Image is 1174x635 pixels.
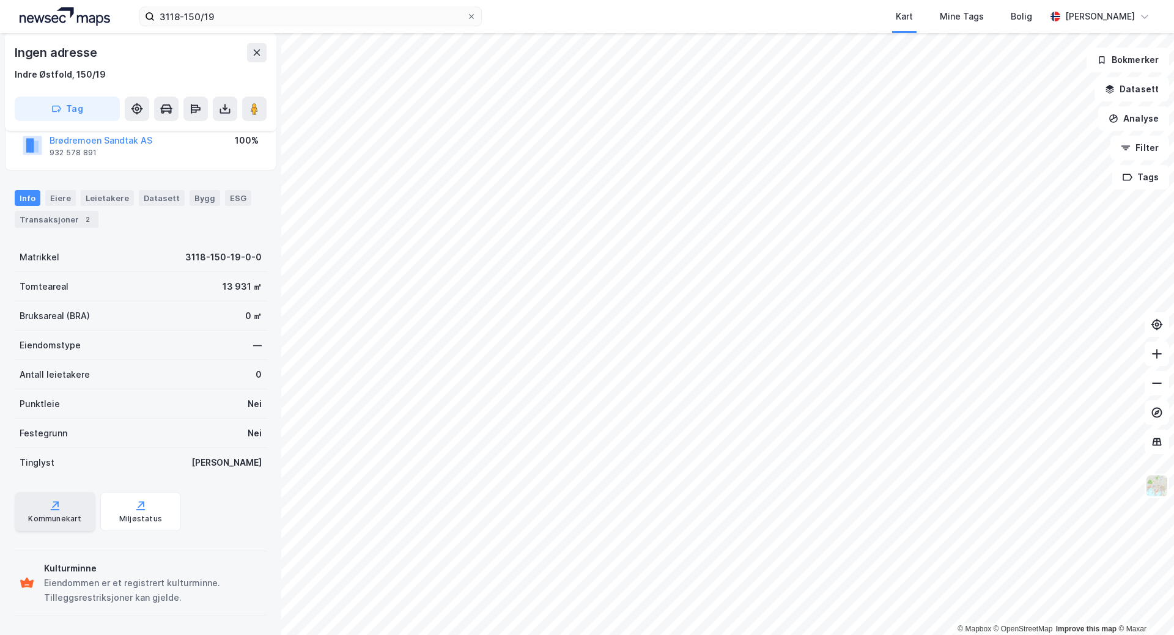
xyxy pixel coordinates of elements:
[958,625,991,633] a: Mapbox
[15,97,120,121] button: Tag
[1113,576,1174,635] div: Kontrollprogram for chat
[191,455,262,470] div: [PERSON_NAME]
[1113,576,1174,635] iframe: Chat Widget
[223,279,262,294] div: 13 931 ㎡
[15,67,106,82] div: Indre Østfold, 150/19
[20,367,90,382] div: Antall leietakere
[1112,165,1169,189] button: Tags
[81,190,134,206] div: Leietakere
[235,133,259,148] div: 100%
[1145,474,1168,497] img: Z
[1056,625,1117,633] a: Improve this map
[28,514,81,524] div: Kommunekart
[44,576,262,605] div: Eiendommen er et registrert kulturminne. Tilleggsrestriksjoner kan gjelde.
[20,338,81,353] div: Eiendomstype
[20,397,60,411] div: Punktleie
[15,190,40,206] div: Info
[1011,9,1032,24] div: Bolig
[119,514,162,524] div: Miljøstatus
[1095,77,1169,101] button: Datasett
[20,455,54,470] div: Tinglyst
[994,625,1053,633] a: OpenStreetMap
[139,190,185,206] div: Datasett
[896,9,913,24] div: Kart
[1110,136,1169,160] button: Filter
[190,190,220,206] div: Bygg
[45,190,76,206] div: Eiere
[253,338,262,353] div: —
[185,250,262,265] div: 3118-150-19-0-0
[940,9,984,24] div: Mine Tags
[155,7,467,26] input: Søk på adresse, matrikkel, gårdeiere, leietakere eller personer
[1087,48,1169,72] button: Bokmerker
[1098,106,1169,131] button: Analyse
[1065,9,1135,24] div: [PERSON_NAME]
[15,211,98,228] div: Transaksjoner
[256,367,262,382] div: 0
[20,7,110,26] img: logo.a4113a55bc3d86da70a041830d287a7e.svg
[20,309,90,323] div: Bruksareal (BRA)
[44,561,262,576] div: Kulturminne
[245,309,262,323] div: 0 ㎡
[50,148,97,158] div: 932 578 891
[20,279,68,294] div: Tomteareal
[225,190,251,206] div: ESG
[15,43,99,62] div: Ingen adresse
[248,397,262,411] div: Nei
[20,250,59,265] div: Matrikkel
[248,426,262,441] div: Nei
[81,213,94,226] div: 2
[20,426,67,441] div: Festegrunn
